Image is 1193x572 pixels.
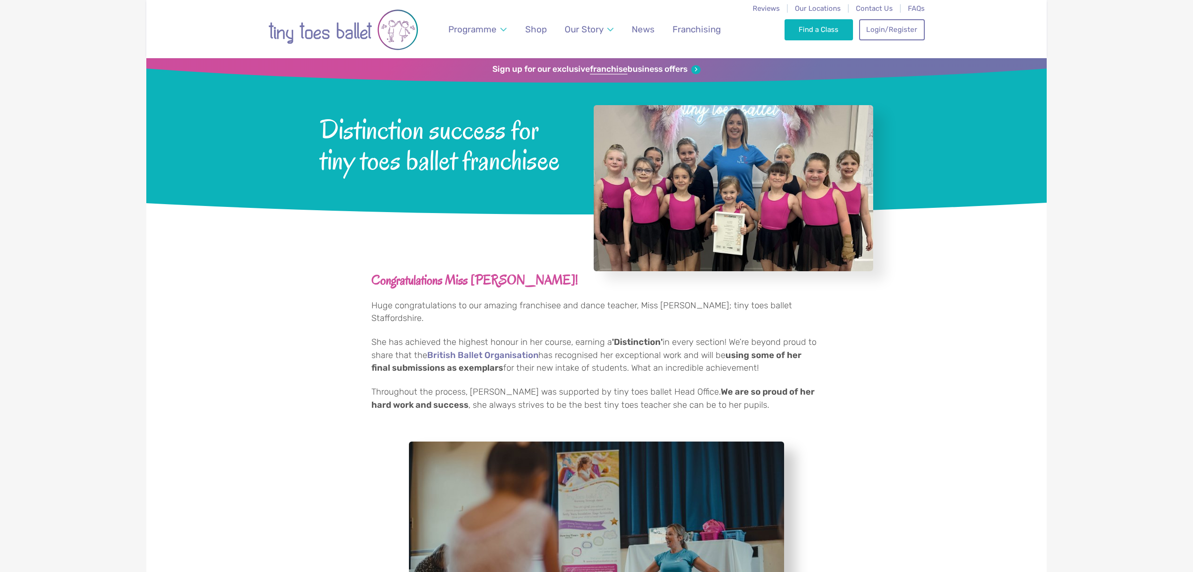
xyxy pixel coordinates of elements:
[521,18,551,40] a: Shop
[371,299,822,325] p: Huge congratulations to our amazing franchisee and dance teacher, Miss [PERSON_NAME]; tiny toes b...
[492,64,700,75] a: Sign up for our exclusivefranchisebusiness offers
[672,24,721,35] span: Franchising
[320,112,569,176] span: Distinction success for tiny toes ballet franchisee
[268,6,418,53] img: tiny toes ballet
[632,24,655,35] span: News
[795,4,841,13] a: Our Locations
[856,4,893,13] a: Contact Us
[785,19,853,40] a: Find a Class
[371,271,578,289] strong: Congratulations Miss [PERSON_NAME]!
[560,18,618,40] a: Our Story
[590,64,627,75] strong: franchise
[371,387,815,410] strong: We are so proud of her hard work and success
[427,351,538,360] a: British Ballet Organisation
[612,337,663,347] strong: 'Distinction'
[908,4,925,13] a: FAQs
[859,19,925,40] a: Login/Register
[668,18,725,40] a: Franchising
[371,336,822,375] p: She has achieved the highest honour in her course, earning a in every section! We’re beyond proud...
[525,24,547,35] span: Shop
[371,386,822,412] p: Throughout the process, [PERSON_NAME] was supported by tiny toes ballet Head Office. , she always...
[753,4,780,13] a: Reviews
[627,18,659,40] a: News
[444,18,511,40] a: Programme
[565,24,604,35] span: Our Story
[448,24,497,35] span: Programme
